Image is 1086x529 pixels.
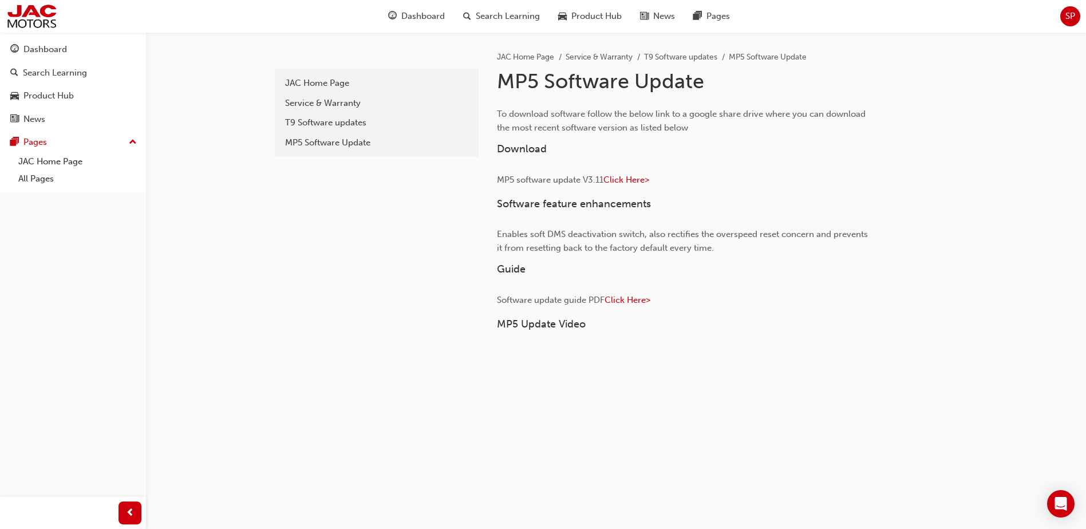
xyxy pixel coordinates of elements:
div: MP5 Software Update [285,136,468,149]
span: search-icon [463,9,471,23]
button: SP [1060,6,1080,26]
a: Service & Warranty [279,93,474,113]
span: Product Hub [571,10,622,23]
a: JAC Home Page [279,73,474,93]
div: Dashboard [23,43,67,56]
span: news-icon [10,115,19,125]
span: Enables soft DMS deactivation switch, also rectifies the overspeed reset concern and prevents it ... [497,229,870,253]
span: guage-icon [10,45,19,55]
a: Search Learning [5,62,141,84]
span: Dashboard [401,10,445,23]
a: All Pages [14,170,141,188]
span: car-icon [558,9,567,23]
a: Dashboard [5,39,141,60]
button: Pages [5,132,141,153]
a: search-iconSearch Learning [454,5,549,28]
span: To download software follow the below link to a google share drive where you can download the mos... [497,109,868,133]
span: up-icon [129,135,137,150]
a: news-iconNews [631,5,684,28]
button: DashboardSearch LearningProduct HubNews [5,37,141,132]
span: Pages [706,10,730,23]
div: T9 Software updates [285,116,468,129]
a: T9 Software updates [644,52,717,62]
a: car-iconProduct Hub [549,5,631,28]
div: Product Hub [23,89,74,102]
span: News [653,10,675,23]
div: Pages [23,136,47,149]
div: Search Learning [23,66,87,80]
div: Open Intercom Messenger [1047,490,1075,518]
span: pages-icon [10,137,19,148]
span: news-icon [640,9,649,23]
a: JAC Home Page [14,153,141,171]
a: Click Here> [605,295,650,305]
a: News [5,109,141,130]
h1: MP5 Software Update [497,69,872,94]
span: Software feature enhancements [497,198,651,210]
a: JAC Home Page [497,52,554,62]
a: Service & Warranty [566,52,633,62]
span: prev-icon [126,506,135,520]
a: T9 Software updates [279,113,474,133]
div: JAC Home Page [285,77,468,90]
a: guage-iconDashboard [379,5,454,28]
span: car-icon [10,91,19,101]
span: Download [497,143,547,155]
span: pages-icon [693,9,702,23]
span: Search Learning [476,10,540,23]
li: MP5 Software Update [729,51,807,64]
div: News [23,113,45,126]
span: search-icon [10,68,18,78]
a: Product Hub [5,85,141,106]
span: Guide [497,263,526,275]
div: Service & Warranty [285,97,468,110]
a: Click Here> [603,175,649,185]
span: MP5 Update Video [497,318,586,330]
a: pages-iconPages [684,5,739,28]
span: SP [1065,10,1075,23]
span: MP5 software update V3.11 [497,175,603,185]
a: MP5 Software Update [279,133,474,153]
span: Software update guide PDF [497,295,605,305]
span: guage-icon [388,9,397,23]
img: jac-portal [6,3,58,29]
